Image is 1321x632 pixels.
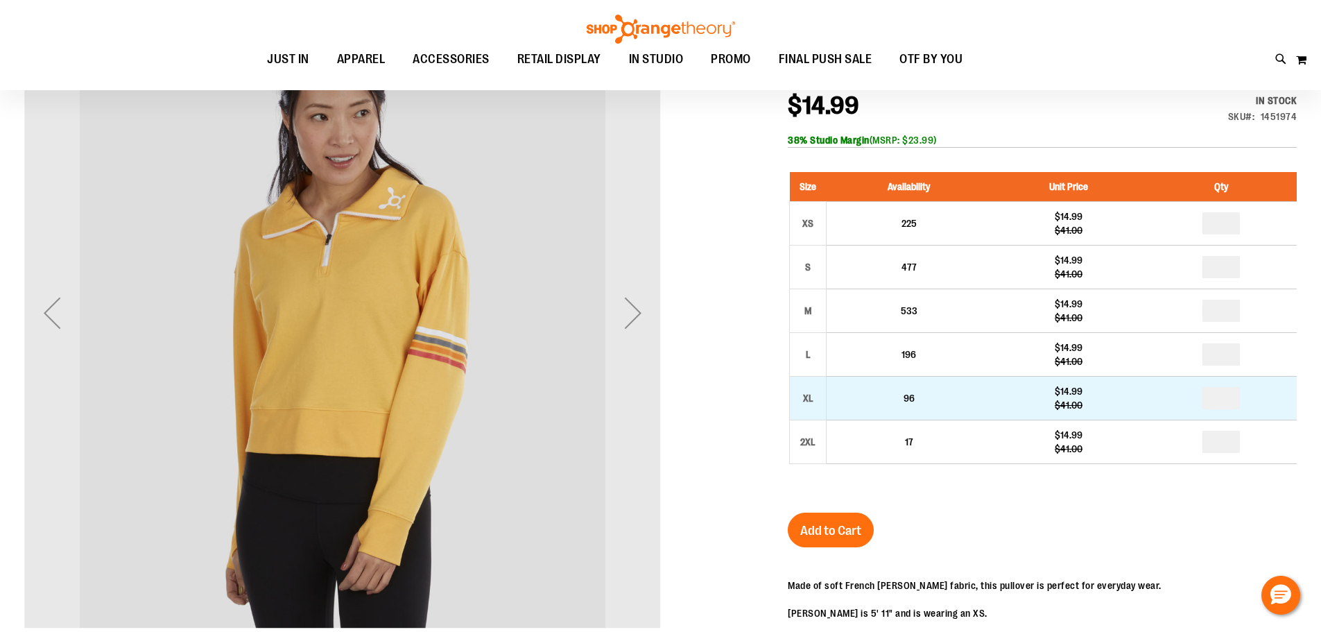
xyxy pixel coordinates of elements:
[1261,576,1300,615] button: Hello, have a question? Let’s chat.
[899,44,962,75] span: OTF BY YOU
[998,355,1139,368] div: $41.00
[797,344,818,365] div: L
[1146,172,1297,202] th: Qty
[779,44,872,75] span: FINAL PUSH SALE
[998,398,1139,412] div: $41.00
[1261,110,1297,123] div: 1451974
[788,513,874,547] button: Add to Cart
[904,393,915,404] span: 96
[788,579,1162,592] div: Made of soft French [PERSON_NAME] fabric, this pullover is perfect for everyday wear.
[827,172,992,202] th: Availability
[998,384,1139,398] div: $14.99
[323,44,399,76] a: APPAREL
[788,135,870,146] b: 38% Studio Margin
[797,432,818,452] div: 2XL
[615,44,698,76] a: IN STUDIO
[800,523,861,538] span: Add to Cart
[253,44,323,76] a: JUST IN
[337,44,386,75] span: APPAREL
[797,388,818,409] div: XL
[797,213,818,234] div: XS
[901,218,917,229] span: 225
[267,44,309,75] span: JUST IN
[998,223,1139,237] div: $41.00
[998,428,1139,442] div: $14.99
[517,44,601,75] span: RETAIL DISPLAY
[901,262,917,273] span: 477
[901,349,916,360] span: 196
[901,305,917,316] span: 533
[788,133,1297,147] div: (MSRP: $23.99)
[711,44,751,75] span: PROMO
[998,267,1139,281] div: $41.00
[998,210,1139,223] div: $14.99
[399,44,503,76] a: ACCESSORIES
[413,44,490,75] span: ACCESSORIES
[1228,111,1255,122] strong: SKU
[788,92,858,120] span: $14.99
[1228,94,1297,108] div: Availability
[998,442,1139,456] div: $41.00
[991,172,1146,202] th: Unit Price
[585,15,737,44] img: Shop Orangetheory
[886,44,976,76] a: OTF BY YOU
[998,253,1139,267] div: $14.99
[765,44,886,75] a: FINAL PUSH SALE
[629,44,684,75] span: IN STUDIO
[998,311,1139,325] div: $41.00
[905,436,913,447] span: 17
[790,172,827,202] th: Size
[998,297,1139,311] div: $14.99
[797,300,818,321] div: M
[1228,94,1297,108] div: In stock
[503,44,615,76] a: RETAIL DISPLAY
[797,257,818,277] div: S
[697,44,765,76] a: PROMO
[998,341,1139,355] div: $14.99
[788,606,1162,620] div: [PERSON_NAME] is 5' 11" and is wearing an XS.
